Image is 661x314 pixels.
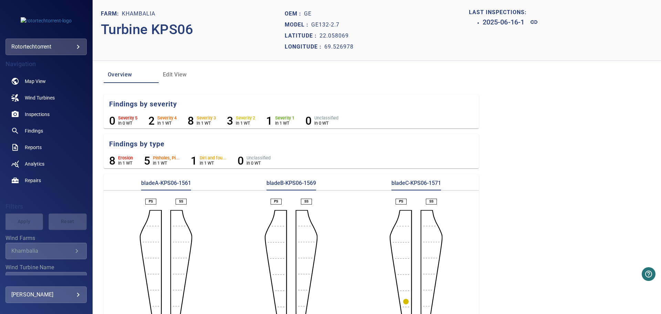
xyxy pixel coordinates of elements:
p: in 1 WT [275,121,294,126]
div: Khambalia [11,248,73,254]
p: Longitude : [285,43,324,51]
a: findings noActive [6,123,87,139]
p: LAST INSPECTIONS: [469,8,653,17]
span: Map View [25,78,46,85]
a: reports noActive [6,139,87,156]
li: Unclassified [238,154,271,167]
h4: Navigation [6,61,87,67]
span: Analytics [25,160,44,167]
p: SS [304,199,308,204]
a: inspections noActive [6,106,87,123]
h6: Unclassified [246,156,271,160]
h6: 2025-06-16-1 [483,17,525,28]
p: Turbine KPS06 [101,19,285,40]
a: repairs noActive [6,172,87,189]
p: 69.526978 [324,43,354,51]
p: GE132-2.7 [311,21,339,29]
p: in 0 WT [314,121,338,126]
p: Oem : [285,10,304,18]
h6: Severity 4 [157,116,177,121]
h6: Severity 1 [275,116,294,121]
h6: 0 [238,154,244,167]
a: windturbines noActive [6,90,87,106]
h6: Unclassified [314,116,338,121]
span: Repairs [25,177,41,184]
p: in 1 WT [197,121,216,126]
li: Severity Unclassified [305,114,338,127]
li: Severity 1 [266,114,294,127]
li: Erosion [109,154,133,167]
p: in 1 WT [200,160,227,166]
h6: 2 [148,114,155,127]
div: rotortechtorrent [6,39,87,55]
li: Pinholes, Pitting, Chips [144,154,180,167]
p: PS [399,199,403,204]
a: analytics noActive [6,156,87,172]
a: map noActive [6,73,87,90]
img: rotortechtorrent-logo [21,17,72,24]
p: bladeA-KPS06-1561 [141,179,191,190]
h6: 5 [144,154,150,167]
h6: Severity 2 [236,116,255,121]
div: Wind Turbine Name [6,272,87,289]
p: Farm: [101,10,122,18]
p: Latitude : [285,32,319,40]
label: Wind Farms [6,235,87,241]
span: Inspections [25,111,50,118]
p: PS [149,199,153,204]
li: Severity 5 [109,114,137,127]
p: in 0 WT [246,160,271,166]
p: bladeB-KPS06-1569 [266,179,316,190]
h6: 0 [305,114,312,127]
p: 22.058069 [319,32,349,40]
h5: Findings by severity [109,100,479,109]
p: in 1 WT [118,160,133,166]
h6: Pinholes, Pi... [153,156,180,160]
li: Severity 4 [148,114,177,127]
li: Severity 3 [188,114,216,127]
p: GE [304,10,312,18]
h6: Severity 5 [118,116,137,121]
p: in 1 WT [157,121,177,126]
div: rotortechtorrent [11,41,81,52]
p: PS [274,199,278,204]
h6: 3 [227,114,233,127]
span: Edit View [163,70,210,80]
p: SS [429,199,433,204]
h6: 1 [191,154,197,167]
div: [PERSON_NAME] [11,289,81,300]
div: Wind Farms [6,243,87,259]
li: Dirt and fouling [191,154,227,167]
h6: Erosion [118,156,133,160]
p: Khambalia [122,10,155,18]
h6: 8 [109,154,115,167]
p: Model : [285,21,311,29]
a: 2025-06-16-1 [483,17,653,28]
p: in 1 WT [236,121,255,126]
span: Reports [25,144,42,151]
h5: Findings by type [109,139,479,149]
p: SS [179,199,183,204]
h6: 8 [188,114,194,127]
p: in 1 WT [153,160,180,166]
h6: Dirt and fou... [200,156,227,160]
p: bladeC-KPS06-1571 [391,179,441,190]
p: in 0 WT [118,121,137,126]
span: Findings [25,127,43,134]
h6: 0 [109,114,115,127]
h6: 1 [266,114,272,127]
span: Wind Turbines [25,94,55,101]
label: Wind Turbine Name [6,265,87,270]
span: Overview [108,70,155,80]
li: Severity 2 [227,114,255,127]
h6: Severity 3 [197,116,216,121]
h4: Filters [6,203,87,210]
